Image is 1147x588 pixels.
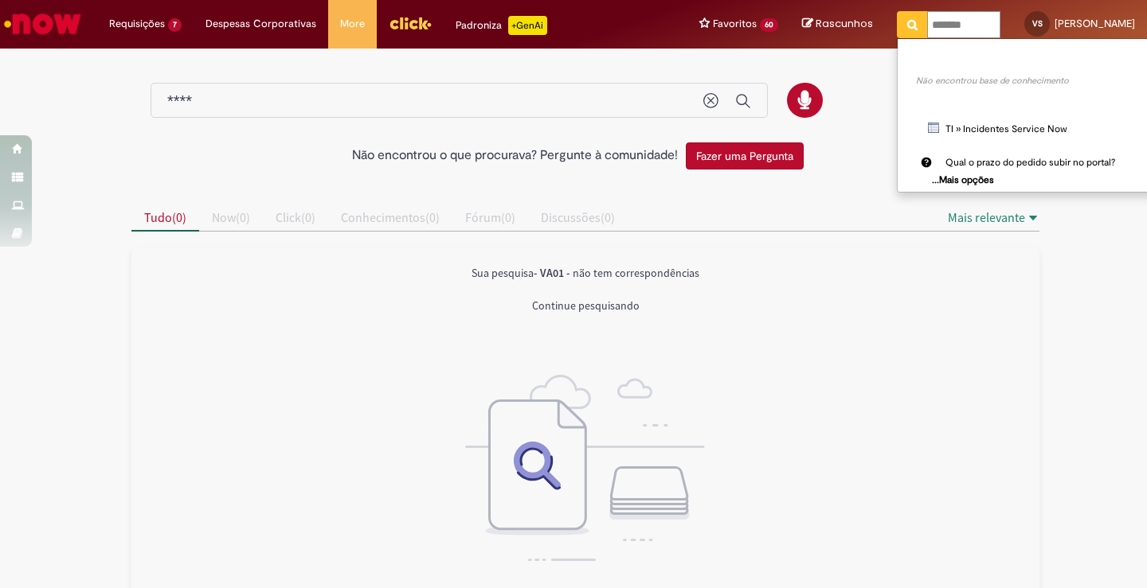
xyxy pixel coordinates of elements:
[1032,18,1043,29] span: VS
[686,142,804,169] button: Fazer uma Pergunta
[168,18,182,32] span: 7
[389,11,432,35] img: click_logo_yellow_360x200.png
[945,123,1067,135] span: TI » Incidentes Service Now
[816,16,873,31] span: Rascunhos
[508,16,547,35] p: +GenAi
[340,16,365,32] span: More
[897,11,928,38] button: Pesquisar
[802,17,873,32] a: Rascunhos
[206,16,316,32] span: Despesas Corporativas
[2,8,84,40] img: ServiceNow
[352,149,678,163] h2: Não encontrou o que procurava? Pergunte à comunidade!
[900,44,993,58] b: Reportar problema
[760,18,778,32] span: 60
[900,60,934,74] b: Artigos
[1055,17,1135,30] span: [PERSON_NAME]
[900,138,964,152] b: Comunidade
[713,16,757,32] span: Favoritos
[945,156,1115,169] span: Qual o prazo do pedido subir no portal?
[456,16,547,35] div: Padroniza
[109,16,165,32] span: Requisições
[900,104,944,119] b: Catálogo
[932,173,994,186] b: ...Mais opções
